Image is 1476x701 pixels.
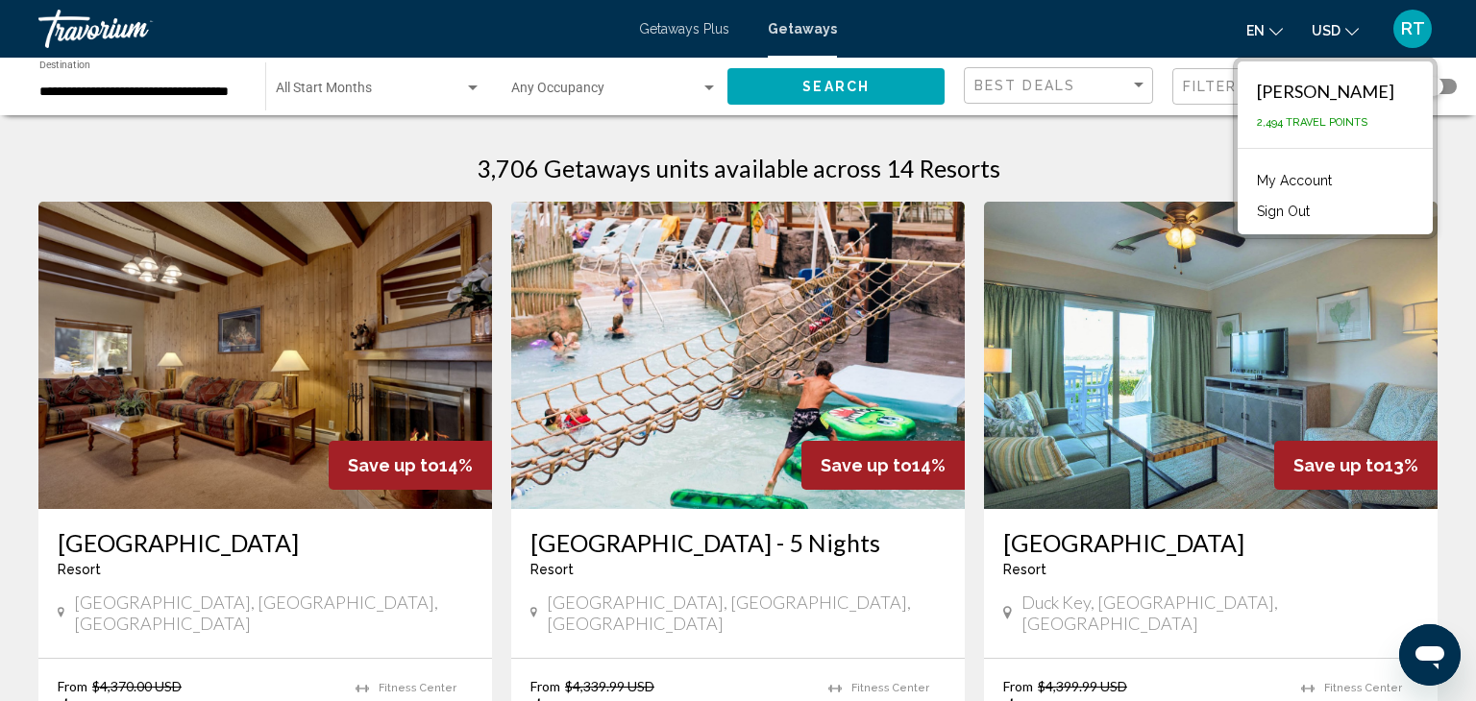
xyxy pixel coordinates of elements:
[821,455,912,475] span: Save up to
[348,455,439,475] span: Save up to
[768,21,837,36] a: Getaways
[1003,528,1418,557] a: [GEOGRAPHIC_DATA]
[58,562,101,577] span: Resort
[58,678,87,694] span: From
[1293,455,1385,475] span: Save up to
[379,682,456,694] span: Fitness Center
[547,592,946,634] span: [GEOGRAPHIC_DATA], [GEOGRAPHIC_DATA], [GEOGRAPHIC_DATA]
[38,202,492,509] img: 0688I01X.jpg
[1257,116,1367,129] span: 2,494 Travel Points
[802,80,870,95] span: Search
[1246,23,1265,38] span: en
[511,202,965,509] img: S183O01X.jpg
[1172,67,1362,107] button: Filter
[530,562,574,577] span: Resort
[477,154,1000,182] h1: 3,706 Getaways units available across 14 Resorts
[974,78,1075,93] span: Best Deals
[1247,168,1341,193] a: My Account
[38,10,620,48] a: Travorium
[1003,562,1046,577] span: Resort
[1257,81,1394,102] div: [PERSON_NAME]
[639,21,729,36] a: Getaways Plus
[1274,441,1438,490] div: 13%
[801,441,965,490] div: 14%
[58,528,473,557] a: [GEOGRAPHIC_DATA]
[1324,682,1402,694] span: Fitness Center
[1246,16,1283,44] button: Change language
[530,678,560,694] span: From
[984,202,1438,509] img: F609I01X.jpg
[1312,23,1341,38] span: USD
[1247,199,1319,224] button: Sign Out
[1038,678,1127,694] span: $4,399.99 USD
[851,682,929,694] span: Fitness Center
[1401,19,1425,38] span: RT
[1399,624,1461,686] iframe: Button to launch messaging window
[1021,592,1418,634] span: Duck Key, [GEOGRAPHIC_DATA], [GEOGRAPHIC_DATA]
[530,528,946,557] a: [GEOGRAPHIC_DATA] - 5 Nights
[92,678,182,694] span: $4,370.00 USD
[1003,678,1033,694] span: From
[974,78,1147,94] mat-select: Sort by
[329,441,492,490] div: 14%
[74,592,473,634] span: [GEOGRAPHIC_DATA], [GEOGRAPHIC_DATA], [GEOGRAPHIC_DATA]
[1312,16,1359,44] button: Change currency
[1183,79,1248,94] span: Filters
[1388,9,1438,49] button: User Menu
[727,68,945,104] button: Search
[565,678,654,694] span: $4,339.99 USD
